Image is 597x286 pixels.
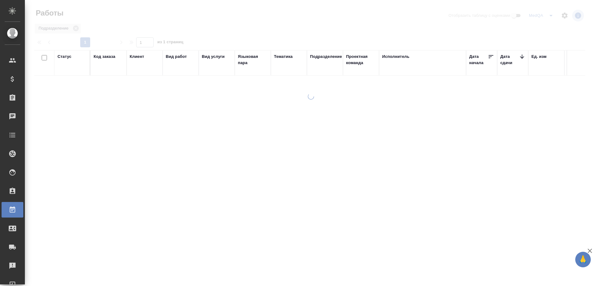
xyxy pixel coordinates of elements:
div: Статус [58,54,72,60]
div: Ед. изм [531,54,547,60]
div: Тематика [274,54,293,60]
div: Вид работ [166,54,187,60]
div: Клиент [130,54,144,60]
div: Вид услуги [202,54,225,60]
div: Дата начала [469,54,488,66]
div: Подразделение [310,54,342,60]
div: Дата сдачи [500,54,519,66]
div: Языковая пара [238,54,268,66]
div: Исполнитель [382,54,410,60]
div: Проектная команда [346,54,376,66]
button: 🙏 [575,252,591,267]
div: Код заказа [94,54,115,60]
span: 🙏 [578,253,588,266]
